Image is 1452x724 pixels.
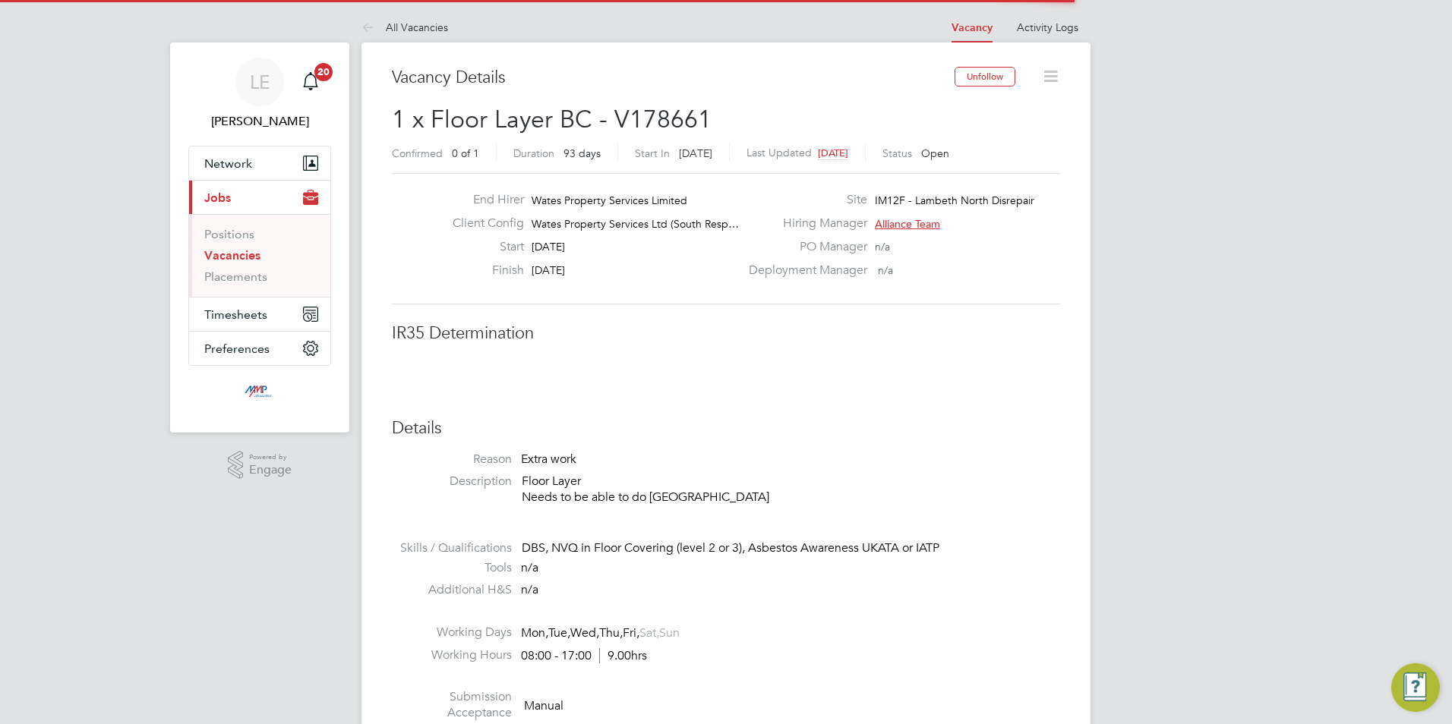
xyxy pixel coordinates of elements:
[740,192,867,208] label: Site
[204,190,231,205] span: Jobs
[747,146,812,159] label: Last Updated
[392,146,443,160] label: Confirmed
[188,58,331,131] a: LE[PERSON_NAME]
[875,217,940,231] span: Alliance Team
[563,146,601,160] span: 93 days
[875,240,890,253] span: n/a
[440,216,524,231] label: Client Config
[189,297,330,331] button: Timesheets
[392,417,1060,439] h3: Details
[392,540,512,556] label: Skills / Qualifications
[392,689,512,721] label: Submission Acceptance
[189,146,330,180] button: Network
[521,582,538,597] span: n/a
[440,263,524,279] label: Finish
[532,263,565,277] span: [DATE]
[521,452,576,467] span: Extra work
[452,146,479,160] span: 0 of 1
[392,560,512,576] label: Tools
[392,647,512,663] label: Working Hours
[361,20,448,34] a: All Vacancies
[228,451,292,480] a: Powered byEngage
[392,625,512,641] label: Working Days
[170,42,349,433] nav: Main navigation
[440,239,524,255] label: Start
[521,625,548,641] span: Mon,
[599,625,623,641] span: Thu,
[392,323,1060,345] h3: IR35 Determination
[875,194,1034,207] span: IM12F - Lambeth North Disrepair
[188,112,331,131] span: Libby Evans
[392,474,512,489] label: Description
[921,146,949,160] span: Open
[570,625,599,641] span: Wed,
[249,464,292,477] span: Engage
[392,105,712,134] span: 1 x Floor Layer BC - V178661
[952,21,993,34] a: Vacancy
[740,263,867,279] label: Deployment Manager
[314,63,333,81] span: 20
[521,648,647,664] div: 08:00 - 17:00
[238,381,282,405] img: mmpconsultancy-logo-retina.png
[189,214,330,297] div: Jobs
[204,342,270,356] span: Preferences
[659,625,680,641] span: Sun
[548,625,570,641] span: Tue,
[513,146,554,160] label: Duration
[532,194,687,207] span: Wates Property Services Limited
[189,332,330,365] button: Preferences
[740,216,867,231] label: Hiring Manager
[818,146,848,159] span: [DATE]
[204,248,260,263] a: Vacancies
[1391,663,1440,712] button: Engage Resource Center
[639,625,659,641] span: Sat,
[521,560,538,575] span: n/a
[1017,20,1078,34] a: Activity Logs
[522,474,1060,505] p: Floor Layer Needs to be able to do [GEOGRAPHIC_DATA]
[189,181,330,214] button: Jobs
[635,146,670,160] label: Start In
[599,648,647,663] span: 9.00hrs
[392,582,512,598] label: Additional H&S
[524,698,563,713] span: Manual
[532,217,739,231] span: Wates Property Services Ltd (South Resp…
[188,381,331,405] a: Go to home page
[204,307,267,322] span: Timesheets
[623,625,639,641] span: Fri,
[295,58,326,106] a: 20
[878,263,893,277] span: n/a
[440,192,524,208] label: End Hirer
[392,67,955,89] h3: Vacancy Details
[679,146,712,160] span: [DATE]
[392,452,512,467] label: Reason
[250,72,270,92] span: LE
[204,227,254,241] a: Positions
[249,451,292,464] span: Powered by
[204,269,267,284] a: Placements
[955,67,1015,87] button: Unfollow
[882,146,912,160] label: Status
[522,540,1060,556] div: DBS, NVQ in Floor Covering (level 2 or 3), Asbestos Awareness UKATA or IATP
[532,240,565,253] span: [DATE]
[740,239,867,255] label: PO Manager
[204,156,252,171] span: Network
